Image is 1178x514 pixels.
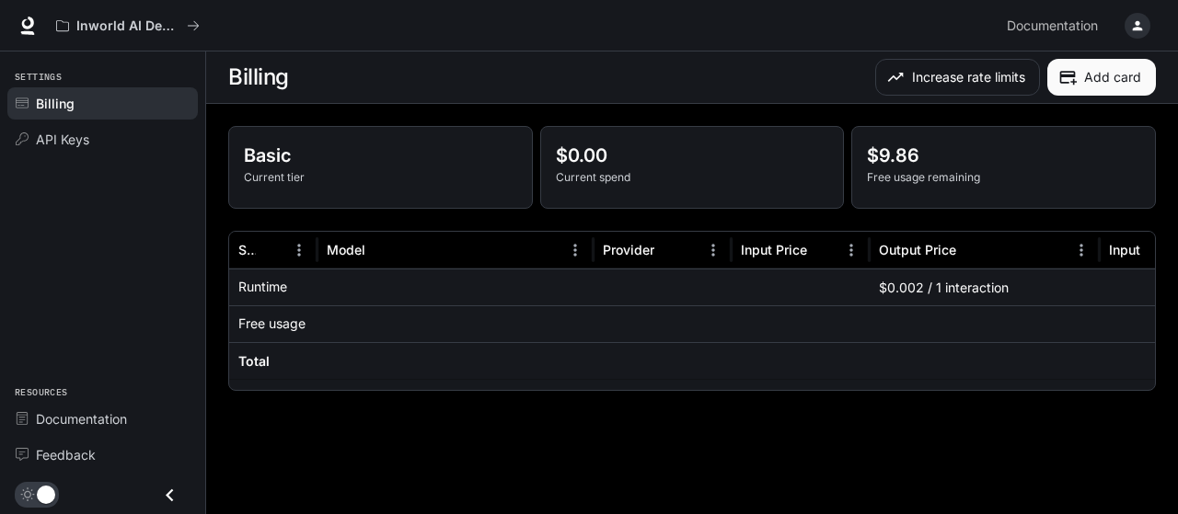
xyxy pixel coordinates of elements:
[76,18,179,34] p: Inworld AI Demos
[244,169,517,186] p: Current tier
[879,242,956,257] div: Output Price
[36,445,96,464] span: Feedback
[37,484,55,504] span: Dark mode toggle
[327,242,365,257] div: Model
[867,169,1140,186] p: Free usage remaining
[1109,242,1140,257] div: Input
[837,236,865,264] button: Menu
[367,236,395,264] button: Sort
[1068,236,1095,264] button: Menu
[958,236,986,264] button: Sort
[741,242,807,257] div: Input Price
[7,123,198,155] a: API Keys
[556,142,829,169] p: $0.00
[1047,59,1156,96] button: Add card
[1007,15,1098,38] span: Documentation
[870,268,1100,305] div: $0.002 / 1 interaction
[149,476,191,514] button: Close drawer
[238,314,306,333] p: Free usage
[36,130,89,149] span: API Keys
[48,7,208,44] button: All workspaces
[36,409,127,428] span: Documentation
[244,142,517,169] p: Basic
[699,236,727,264] button: Menu
[36,94,75,113] span: Billing
[603,242,654,257] div: Provider
[228,59,289,96] h1: Billing
[7,403,198,435] a: Documentation
[238,242,256,257] div: Service
[999,7,1112,44] a: Documentation
[285,236,313,264] button: Menu
[809,236,837,264] button: Sort
[556,169,829,186] p: Current spend
[867,142,1140,169] p: $9.86
[7,87,198,120] a: Billing
[561,236,589,264] button: Menu
[875,59,1040,96] button: Increase rate limits
[238,352,270,371] h6: Total
[656,236,684,264] button: Sort
[7,439,198,471] a: Feedback
[258,236,285,264] button: Sort
[1142,236,1170,264] button: Sort
[238,278,287,296] p: Runtime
